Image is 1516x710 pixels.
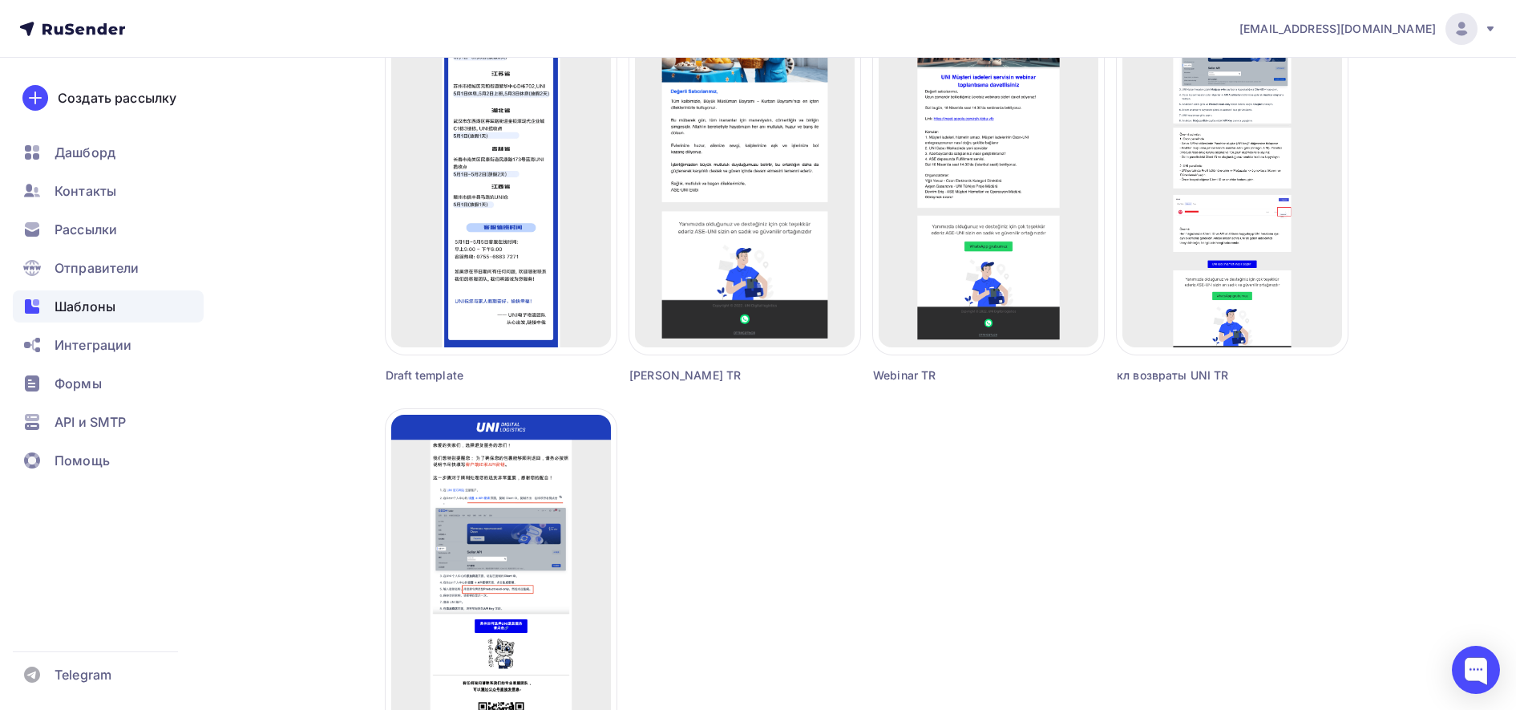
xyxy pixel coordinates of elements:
[55,297,115,316] span: Шаблоны
[58,88,176,108] div: Создать рассылку
[55,374,102,393] span: Формы
[873,367,1046,383] div: Webinar TR
[1239,13,1497,45] a: [EMAIL_ADDRESS][DOMAIN_NAME]
[55,258,139,278] span: Отправители
[13,175,204,207] a: Контакты
[13,252,204,284] a: Отправители
[1239,21,1436,37] span: [EMAIL_ADDRESS][DOMAIN_NAME]
[55,335,131,355] span: Интеграции
[55,665,111,684] span: Telegram
[386,367,559,383] div: Draft template
[55,220,117,239] span: Рассылки
[55,451,110,470] span: Помощь
[13,367,204,400] a: Формы
[13,290,204,323] a: Шаблоны
[1117,367,1290,383] div: кл возвраты UNI TR
[55,412,126,432] span: API и SMTP
[13,136,204,168] a: Дашборд
[13,213,204,245] a: Рассылки
[629,367,802,383] div: [PERSON_NAME] TR
[55,181,116,201] span: Контакты
[55,143,115,162] span: Дашборд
